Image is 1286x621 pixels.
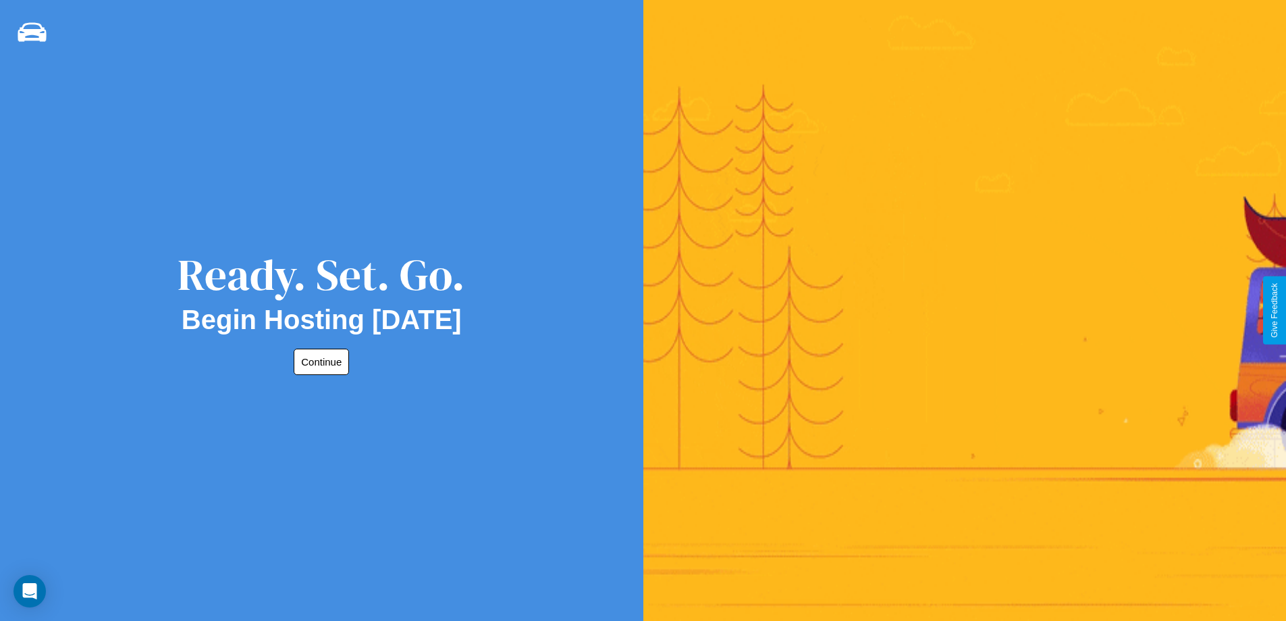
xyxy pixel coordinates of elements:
button: Continue [294,349,349,375]
div: Ready. Set. Go. [178,245,465,305]
h2: Begin Hosting [DATE] [182,305,462,335]
div: Give Feedback [1270,283,1279,338]
div: Open Intercom Messenger [14,575,46,607]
